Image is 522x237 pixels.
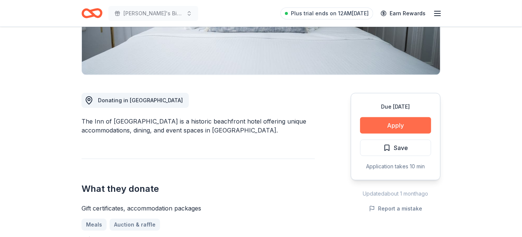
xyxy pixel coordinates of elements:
span: Save [394,143,408,153]
div: Updated about 1 month ago [351,189,440,198]
span: Donating in [GEOGRAPHIC_DATA] [98,97,183,103]
button: [PERSON_NAME]'s Birthday [PERSON_NAME] [108,6,198,21]
span: [PERSON_NAME]'s Birthday [PERSON_NAME] [123,9,183,18]
span: Plus trial ends on 12AM[DATE] [291,9,369,18]
a: Meals [82,219,107,231]
a: Home [82,4,102,22]
div: Due [DATE] [360,102,431,111]
h2: What they donate [82,183,315,195]
button: Report a mistake [369,204,422,213]
div: Application takes 10 min [360,162,431,171]
div: The Inn of [GEOGRAPHIC_DATA] is a historic beachfront hotel offering unique accommodations, dinin... [82,117,315,135]
a: Auction & raffle [110,219,160,231]
div: Gift certificates, accommodation packages [82,204,315,213]
button: Save [360,140,431,156]
button: Apply [360,117,431,134]
a: Plus trial ends on 12AM[DATE] [280,7,373,19]
a: Earn Rewards [376,7,430,20]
